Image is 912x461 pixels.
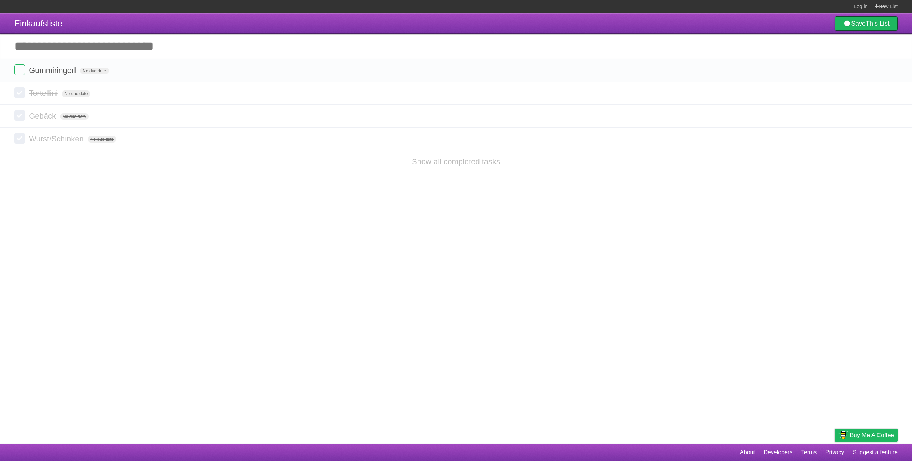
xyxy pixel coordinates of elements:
[60,113,89,120] span: No due date
[866,20,890,27] b: This List
[29,134,85,143] span: Wurst/Schinken
[835,16,898,31] a: SaveThis List
[850,429,894,441] span: Buy me a coffee
[29,112,58,120] span: Gebäck
[14,110,25,121] label: Done
[80,68,109,74] span: No due date
[412,157,500,166] a: Show all completed tasks
[853,446,898,459] a: Suggest a feature
[835,429,898,442] a: Buy me a coffee
[825,446,844,459] a: Privacy
[29,89,59,98] span: Tortellini
[14,64,25,75] label: Done
[763,446,792,459] a: Developers
[801,446,817,459] a: Terms
[14,19,62,28] span: Einkaufsliste
[14,87,25,98] label: Done
[740,446,755,459] a: About
[14,133,25,144] label: Done
[88,136,116,143] span: No due date
[62,90,90,97] span: No due date
[29,66,78,75] span: Gummiringerl
[838,429,848,441] img: Buy me a coffee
